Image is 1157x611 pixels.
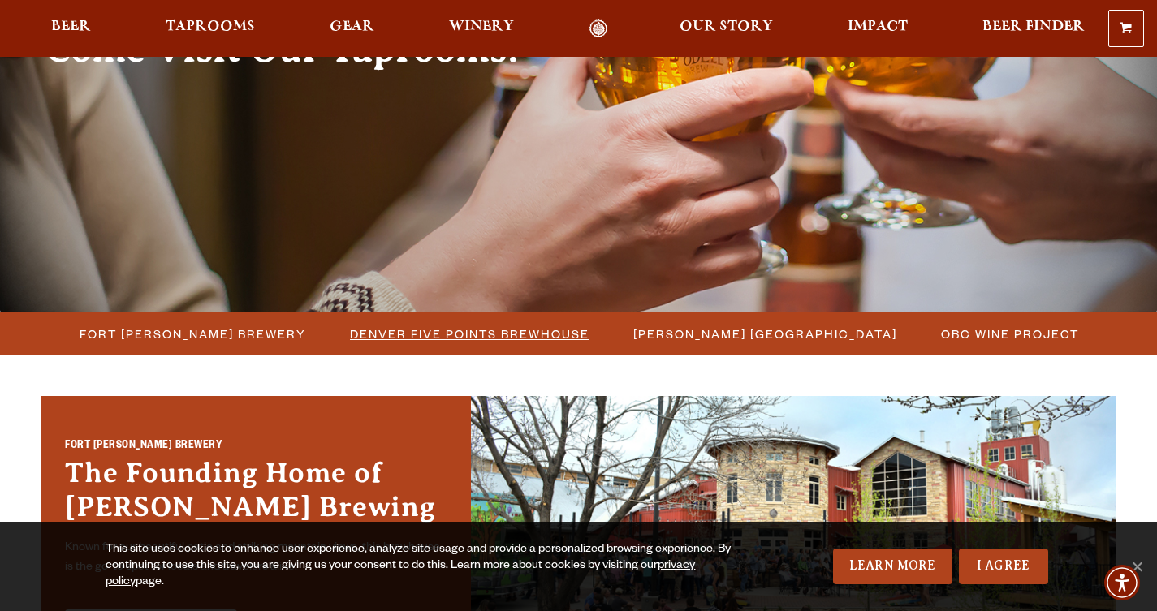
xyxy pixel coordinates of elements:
[41,19,101,38] a: Beer
[941,322,1079,346] span: OBC Wine Project
[982,20,1085,33] span: Beer Finder
[931,322,1087,346] a: OBC Wine Project
[340,322,598,346] a: Denver Five Points Brewhouse
[972,19,1095,38] a: Beer Finder
[680,20,773,33] span: Our Story
[65,438,447,457] h2: Fort [PERSON_NAME] Brewery
[65,456,447,532] h3: The Founding Home of [PERSON_NAME] Brewing
[449,20,514,33] span: Winery
[106,542,751,591] div: This site uses cookies to enhance user experience, analyze site usage and provide a personalized ...
[568,19,628,38] a: Odell Home
[166,20,255,33] span: Taprooms
[669,19,784,38] a: Our Story
[837,19,918,38] a: Impact
[848,20,908,33] span: Impact
[80,322,306,346] span: Fort [PERSON_NAME] Brewery
[45,29,552,70] h2: Come Visit Our Taprooms!
[833,549,952,584] a: Learn More
[319,19,385,38] a: Gear
[350,322,589,346] span: Denver Five Points Brewhouse
[330,20,374,33] span: Gear
[959,549,1048,584] a: I Agree
[438,19,525,38] a: Winery
[633,322,897,346] span: [PERSON_NAME] [GEOGRAPHIC_DATA]
[624,322,905,346] a: [PERSON_NAME] [GEOGRAPHIC_DATA]
[1104,565,1140,600] div: Accessibility Menu
[51,20,91,33] span: Beer
[155,19,266,38] a: Taprooms
[70,322,314,346] a: Fort [PERSON_NAME] Brewery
